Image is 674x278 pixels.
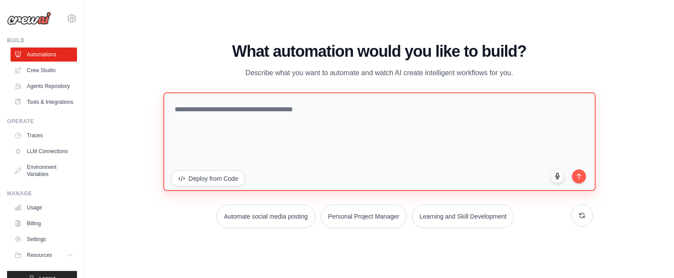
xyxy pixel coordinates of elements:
button: Automate social media posting [216,205,315,228]
a: Environment Variables [11,160,77,181]
a: Tools & Integrations [11,95,77,109]
button: Deploy from Code [171,170,246,187]
a: Agents Repository [11,79,77,93]
a: Traces [11,128,77,143]
p: Describe what you want to automate and watch AI create intelligent workflows for you. [231,67,527,79]
div: Build [7,37,77,44]
a: Crew Studio [11,63,77,77]
a: LLM Connections [11,144,77,158]
div: Manage [7,190,77,197]
h1: What automation would you like to build? [165,43,593,60]
a: Billing [11,216,77,230]
button: Learning and Skill Development [412,205,514,228]
span: Resources [27,252,52,259]
iframe: Chat Widget [630,236,674,278]
button: Resources [11,248,77,262]
img: Logo [7,12,51,25]
a: Usage [11,201,77,215]
button: Personal Project Manager [321,205,407,228]
div: Operate [7,118,77,125]
a: Automations [11,48,77,62]
a: Settings [11,232,77,246]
